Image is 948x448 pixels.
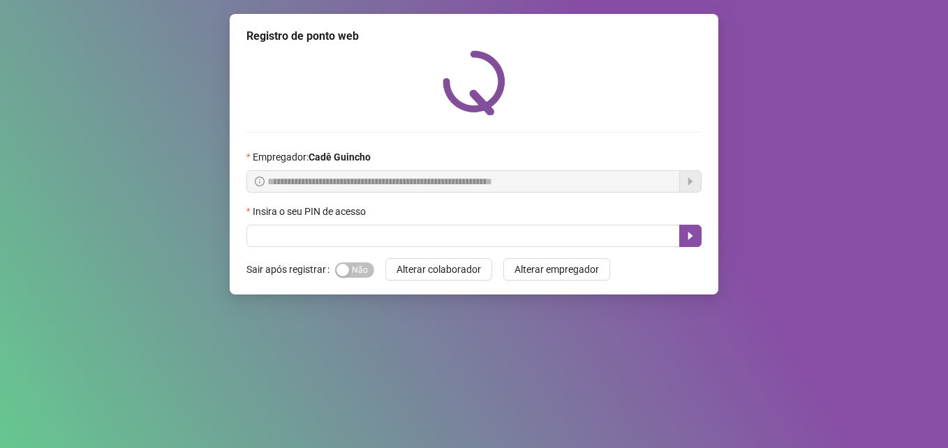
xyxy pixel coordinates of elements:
span: Alterar colaborador [397,262,481,277]
span: info-circle [255,177,265,186]
strong: Cadê Guincho [309,151,371,163]
div: Registro de ponto web [246,28,702,45]
button: Alterar empregador [503,258,610,281]
img: QRPoint [443,50,505,115]
label: Sair após registrar [246,258,335,281]
span: caret-right [685,230,696,241]
button: Alterar colaborador [385,258,492,281]
label: Insira o seu PIN de acesso [246,204,375,219]
span: Empregador : [253,149,371,165]
span: Alterar empregador [514,262,599,277]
